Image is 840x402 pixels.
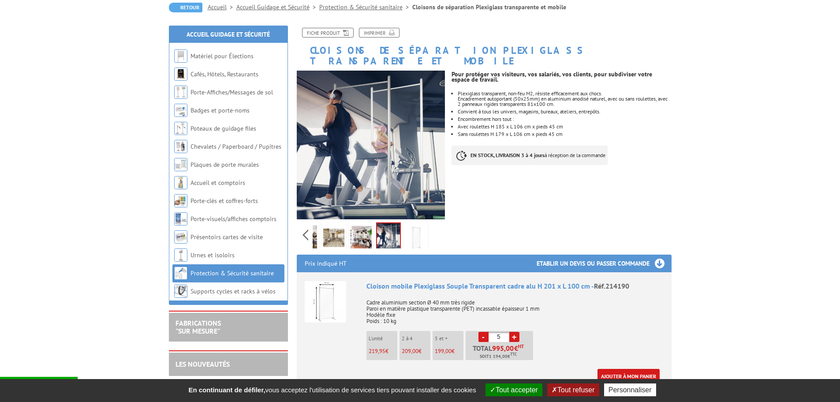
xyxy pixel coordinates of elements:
a: Accueil Guidage et Sécurité [236,3,319,11]
span: 1 194,00 [489,353,508,360]
a: Protection & Sécurité sanitaire [319,3,412,11]
span: 199,00 [435,347,452,355]
p: Total [468,345,533,360]
p: Cadre aluminium section Ø 40 mm très rigide Paroi en matière plastique transparente (PET) incassa... [366,293,664,324]
a: Poteaux de guidage files [190,124,256,132]
span: Soit € [480,353,517,360]
li: Cloisons de séparation Plexiglass transparente et mobile [412,3,566,11]
p: € [369,348,397,354]
sup: HT [518,343,524,349]
p: Prix indiqué HT [305,255,347,272]
a: Porte-visuels/affiches comptoirs [190,215,276,223]
div: Encadrement autoportant (50x25mm) en aluminium anodisé naturel, avec ou sans roulettes, avec 2 pa... [458,96,671,107]
p: 5 et + [435,335,463,342]
a: Urnes et isoloirs [190,251,235,259]
img: Cafés, Hôtels, Restaurants [174,68,187,81]
a: - [478,332,489,342]
img: Supports cycles et racks à vélos [174,285,187,298]
a: Fiche produit [302,28,354,38]
a: LES NOUVEAUTÉS [175,360,230,368]
a: Porte-clés et coffres-forts [190,197,258,205]
img: 214190_cloisons_protection_transparentes.jpg [377,223,400,251]
a: Matériel pour Élections [190,52,254,60]
button: Tout accepter [485,383,542,396]
span: Réf.214190 [594,282,629,290]
span: 995,00 [492,345,514,352]
a: Accueil et comptoirs [190,179,245,187]
li: Sans roulettes H 179 x L 106 cm x pieds 45 cm [458,131,671,137]
strong: EN STOCK, LIVRAISON 3 à 4 jours [470,152,545,158]
a: Chevalets / Paperboard / Pupitres [190,143,281,150]
span: 209,00 [402,347,418,355]
p: 2 à 4 [402,335,430,342]
img: mise_en_scene_restaurant_214189.jpg [323,224,344,252]
img: Cloison mobile Plexiglass Souple Transparent cadre alu H 201 x L 100 cm [305,281,346,323]
img: Plaques de porte murales [174,158,187,171]
h3: Etablir un devis ou passer commande [537,255,672,272]
div: Cloison mobile Plexiglass Souple Transparent cadre alu H 201 x L 100 cm - [366,281,664,291]
a: FABRICATIONS"Sur Mesure" [175,319,221,335]
p: Pour protéger vos visiteurs, vos salariés, vos clients, pour subdiviser votre espace de travail. [452,71,671,82]
a: Retour [169,3,202,12]
span: 219,95 [369,347,385,355]
span: Previous [301,228,310,242]
span: € [514,345,518,352]
a: Présentoirs cartes de visite [190,233,263,241]
img: Porte-visuels/affiches comptoirs [174,212,187,225]
img: Protection & Sécurité sanitaire [174,267,187,280]
a: Porte-Affiches/Messages de sol [190,88,273,96]
li: Encombrement hors tout : [458,116,671,122]
img: Porte-Affiches/Messages de sol [174,86,187,99]
span: vous acceptez l'utilisation de services tiers pouvant installer des cookies [184,386,480,394]
p: € [402,348,430,354]
img: mise_en_scene_salons_de_coiffure_214189_2.jpg [351,224,372,252]
li: Convient à tous les univers, magasins, bureaux, ateliers, entrepôts. [458,109,671,114]
a: Imprimer [359,28,399,38]
img: Accueil et comptoirs [174,176,187,189]
sup: TTC [510,352,517,357]
a: Badges et porte-noms [190,106,250,114]
img: Porte-clés et coffres-forts [174,194,187,207]
a: Supports cycles et racks à vélos [190,287,276,295]
button: Personnaliser (fenêtre modale) [604,383,656,396]
div: Plexiglass transparent, non-feu M2, résiste efficacement aux chocs. [458,91,671,96]
a: Accueil [208,3,236,11]
p: L'unité [369,335,397,342]
img: Présentoirs cartes de visite [174,230,187,244]
p: à réception de la commande [452,146,608,165]
img: Matériel pour Élections [174,49,187,63]
li: Avec roulettes H 185 x L 106 cm x pieds 45 cm [458,124,671,129]
img: Poteaux de guidage files [174,122,187,135]
a: Cafés, Hôtels, Restaurants [190,70,258,78]
img: Chevalets / Paperboard / Pupitres [174,140,187,153]
a: Accueil Guidage et Sécurité [187,30,270,38]
a: Protection & Sécurité sanitaire [190,269,274,277]
strong: En continuant de défiler, [188,386,265,394]
img: 214190_cloisons_protection_transparentes.jpg [297,71,445,219]
img: Urnes et isoloirs [174,248,187,262]
h1: Cloisons de séparation Plexiglass transparente et mobile [290,28,678,66]
p: € [435,348,463,354]
button: Tout refuser [547,383,599,396]
a: + [509,332,519,342]
a: Plaques de porte murales [190,161,259,169]
a: Ajouter à mon panier [597,369,660,383]
img: moitie_sans_roulette_v2.jpg [405,224,426,252]
img: Badges et porte-noms [174,104,187,117]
